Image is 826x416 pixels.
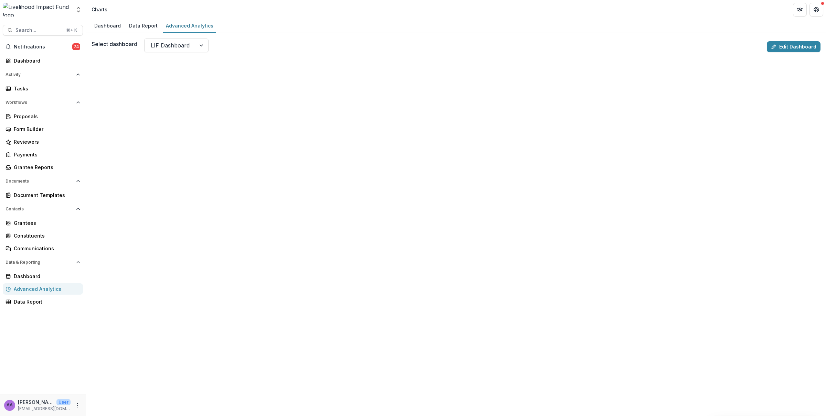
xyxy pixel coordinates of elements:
button: Search... [3,25,83,36]
p: [PERSON_NAME] [18,398,54,406]
div: Payments [14,151,77,158]
a: Edit Dashboard [767,41,820,52]
div: Tasks [14,85,77,92]
div: Communications [14,245,77,252]
a: Document Templates [3,189,83,201]
div: Advanced Analytics [163,21,216,31]
div: Reviewers [14,138,77,145]
div: Proposals [14,113,77,120]
div: Grantee Reports [14,164,77,171]
a: Grantee Reports [3,162,83,173]
button: Get Help [809,3,823,17]
a: Communications [3,243,83,254]
span: Documents [6,179,73,184]
button: Open Documents [3,176,83,187]
a: Dashboard [3,55,83,66]
div: Advanced Analytics [14,285,77,293]
div: Grantees [14,219,77,227]
p: [EMAIL_ADDRESS][DOMAIN_NAME] [18,406,71,412]
a: Constituents [3,230,83,241]
div: Constituents [14,232,77,239]
a: Form Builder [3,123,83,135]
a: Advanced Analytics [3,283,83,295]
div: Data Report [126,21,160,31]
a: Advanced Analytics [163,19,216,33]
div: Document Templates [14,191,77,199]
a: Proposals [3,111,83,122]
div: Form Builder [14,125,77,133]
a: Data Report [126,19,160,33]
a: Payments [3,149,83,160]
div: ⌘ + K [65,26,78,34]
span: Data & Reporting [6,260,73,265]
a: Reviewers [3,136,83,147]
button: Open Activity [3,69,83,80]
div: Charts [92,6,107,13]
button: More [73,401,82,409]
button: Open Data & Reporting [3,257,83,268]
span: 74 [72,43,80,50]
a: Tasks [3,83,83,94]
div: Aude Anquetil [7,403,13,407]
label: Select dashboard [92,40,137,48]
button: Open Contacts [3,204,83,215]
span: Activity [6,72,73,77]
div: Dashboard [14,57,77,64]
span: Workflows [6,100,73,105]
div: Data Report [14,298,77,305]
button: Open entity switcher [74,3,83,17]
div: Dashboard [14,273,77,280]
a: Data Report [3,296,83,307]
a: Dashboard [92,19,124,33]
img: Livelihood Impact Fund logo [3,3,71,17]
span: Contacts [6,207,73,211]
div: Dashboard [92,21,124,31]
a: Dashboard [3,271,83,282]
span: Notifications [14,44,72,50]
a: Grantees [3,217,83,229]
p: User [56,399,71,405]
button: Notifications74 [3,41,83,52]
button: Open Workflows [3,97,83,108]
nav: breadcrumb [89,4,110,14]
span: Search... [15,28,62,33]
button: Partners [793,3,807,17]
